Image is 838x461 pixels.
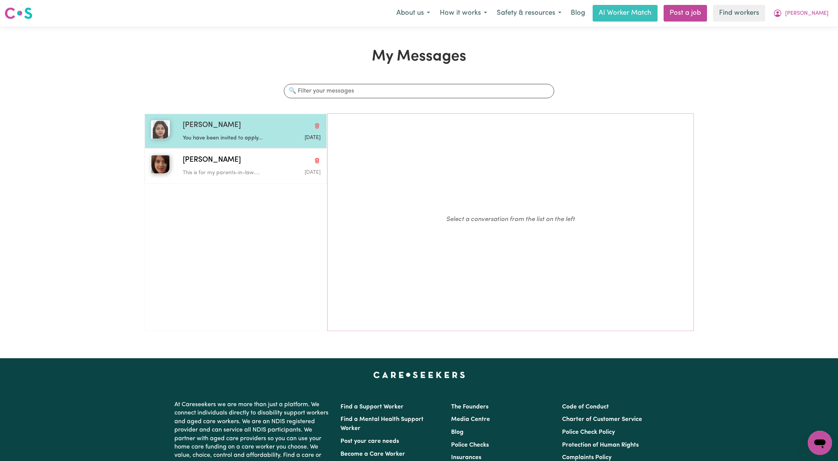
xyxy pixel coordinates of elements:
[446,216,575,223] em: Select a conversation from the list on the left
[340,416,424,432] a: Find a Mental Health Support Worker
[391,5,435,21] button: About us
[284,84,554,98] input: 🔍 Filter your messages
[145,149,327,183] button: Marianne R[PERSON_NAME]Delete conversationThis is for my parents-in-law....Message sent on Octobe...
[5,5,32,22] a: Careseekers logo
[785,9,829,18] span: [PERSON_NAME]
[314,156,320,166] button: Delete conversation
[451,404,488,410] a: The Founders
[768,5,833,21] button: My Account
[340,451,405,457] a: Become a Care Worker
[340,438,399,444] a: Post your care needs
[144,48,694,66] h1: My Messages
[664,5,707,22] a: Post a job
[314,121,320,130] button: Delete conversation
[183,155,241,166] span: [PERSON_NAME]
[183,120,241,131] span: [PERSON_NAME]
[562,416,642,422] a: Charter of Customer Service
[451,416,490,422] a: Media Centre
[340,404,404,410] a: Find a Support Worker
[151,120,170,139] img: Rashmi P
[183,169,274,177] p: This is for my parents-in-law....
[492,5,566,21] button: Safety & resources
[451,442,489,448] a: Police Checks
[808,431,832,455] iframe: Button to launch messaging window, conversation in progress
[435,5,492,21] button: How it works
[562,404,609,410] a: Code of Conduct
[5,6,32,20] img: Careseekers logo
[305,170,320,175] span: Message sent on October 0, 2025
[451,455,481,461] a: Insurances
[566,5,590,22] a: Blog
[562,455,612,461] a: Complaints Policy
[151,155,170,174] img: Marianne R
[451,429,464,435] a: Blog
[373,372,465,378] a: Careseekers home page
[562,429,615,435] a: Police Check Policy
[713,5,765,22] a: Find workers
[305,135,320,140] span: Message sent on October 0, 2025
[562,442,639,448] a: Protection of Human Rights
[145,114,327,149] button: Rashmi P[PERSON_NAME]Delete conversationYou have been invited to apply...Message sent on October ...
[593,5,658,22] a: AI Worker Match
[183,134,274,142] p: You have been invited to apply...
